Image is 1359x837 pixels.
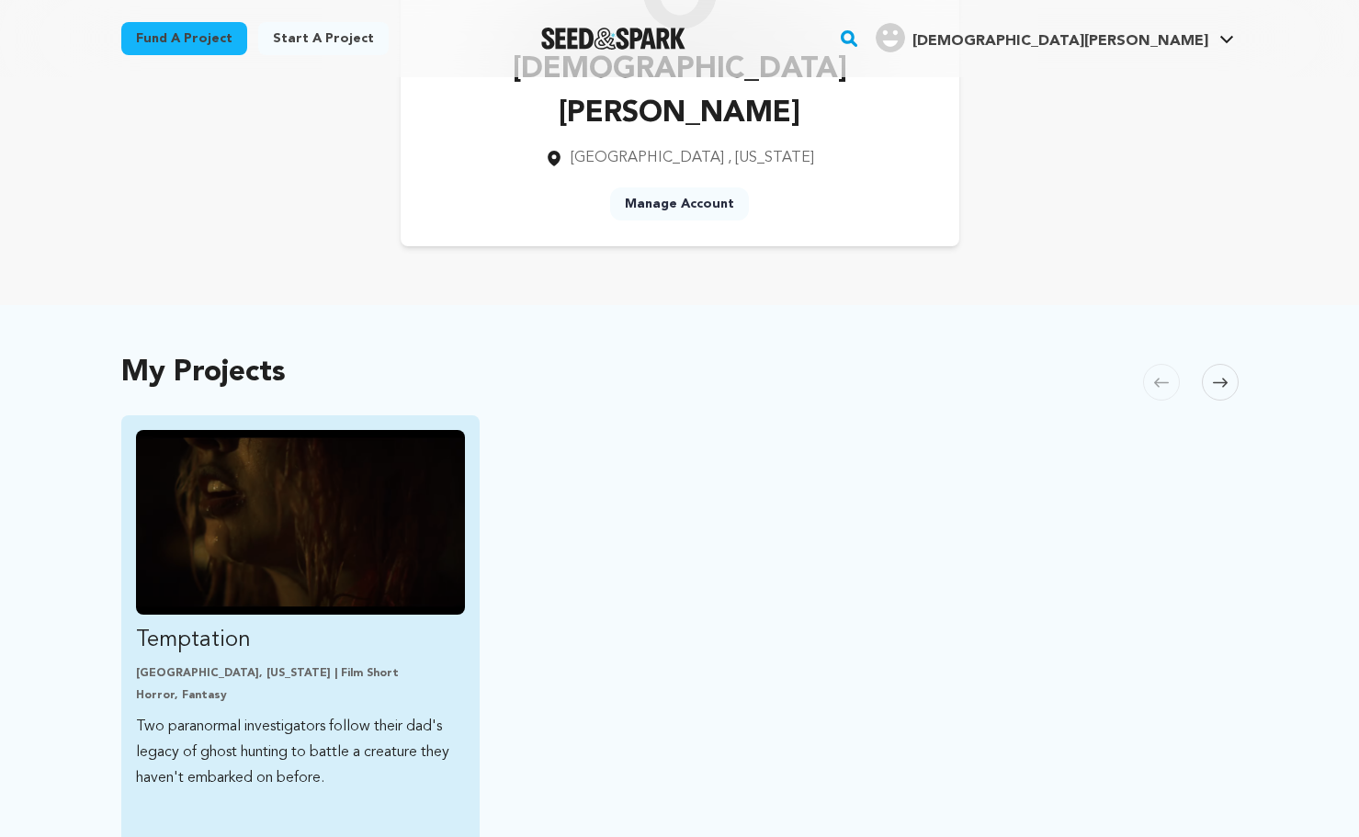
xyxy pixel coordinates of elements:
span: [GEOGRAPHIC_DATA] [571,151,724,165]
span: , [US_STATE] [728,151,814,165]
a: Fund Temptation [136,430,466,791]
span: Christian A.'s Profile [872,19,1238,58]
p: Horror, Fantasy [136,688,466,703]
p: [GEOGRAPHIC_DATA], [US_STATE] | Film Short [136,666,466,681]
div: Christian A.'s Profile [876,23,1208,52]
p: Temptation [136,626,466,655]
a: Seed&Spark Homepage [541,28,685,50]
p: [DEMOGRAPHIC_DATA][PERSON_NAME] [430,48,930,136]
img: Seed&Spark Logo Dark Mode [541,28,685,50]
a: Manage Account [610,187,749,221]
span: [DEMOGRAPHIC_DATA][PERSON_NAME] [912,34,1208,49]
a: Christian A.'s Profile [872,19,1238,52]
img: user.png [876,23,905,52]
a: Fund a project [121,22,247,55]
p: Two paranormal investigators follow their dad's legacy of ghost hunting to battle a creature they... [136,714,466,791]
h2: My Projects [121,360,286,386]
a: Start a project [258,22,389,55]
